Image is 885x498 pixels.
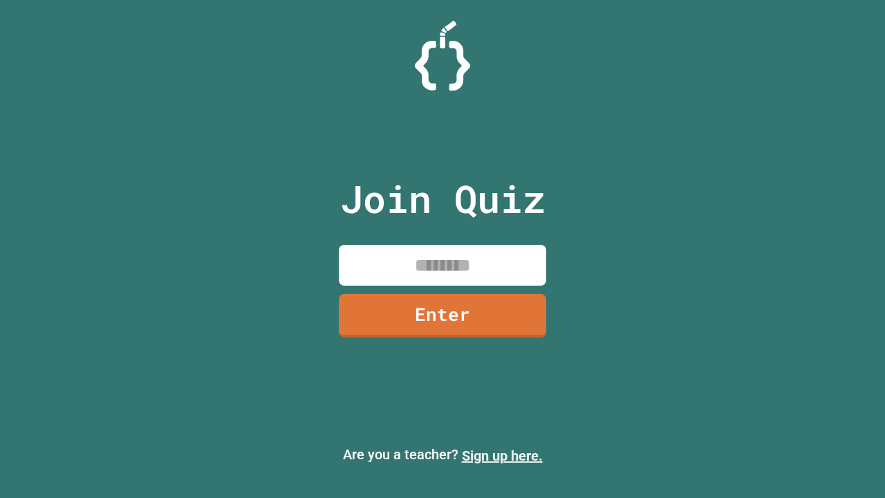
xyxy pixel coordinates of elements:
a: Enter [339,294,546,338]
iframe: chat widget [827,443,871,484]
p: Join Quiz [340,170,546,228]
p: Are you a teacher? [11,444,874,466]
img: Logo.svg [415,21,470,91]
iframe: chat widget [770,382,871,441]
a: Sign up here. [462,448,543,464]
